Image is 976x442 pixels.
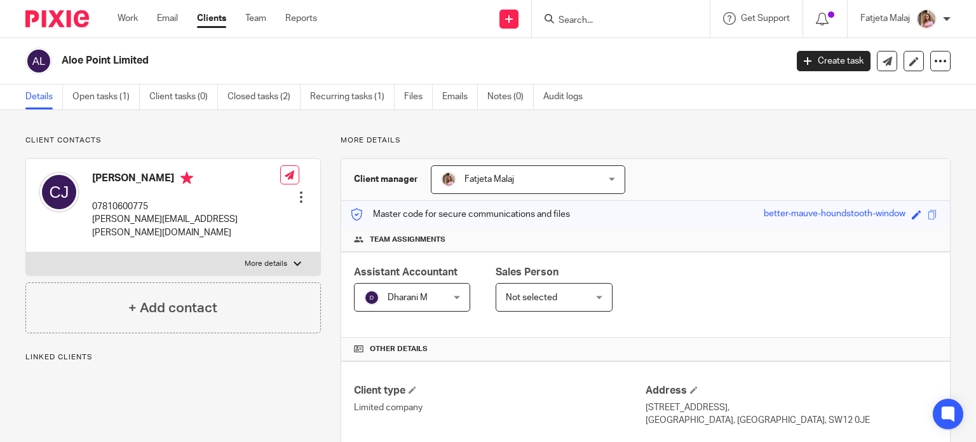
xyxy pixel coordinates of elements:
p: Client contacts [25,135,321,146]
img: svg%3E [25,48,52,74]
p: More details [245,259,287,269]
a: Details [25,85,63,109]
a: Reports [285,12,317,25]
span: Fatjeta Malaj [464,175,514,184]
h2: Aloe Point Limited [62,54,635,67]
a: Create task [797,51,871,71]
a: Client tasks (0) [149,85,218,109]
img: svg%3E [364,290,379,305]
a: Recurring tasks (1) [310,85,395,109]
img: svg%3E [39,172,79,212]
a: Emails [442,85,478,109]
input: Search [557,15,672,27]
h4: + Add contact [128,298,217,318]
h3: Client manager [354,173,418,186]
a: Open tasks (1) [72,85,140,109]
a: Audit logs [543,85,592,109]
span: Assistant Accountant [354,267,457,277]
a: Closed tasks (2) [227,85,301,109]
img: Pixie [25,10,89,27]
p: 07810600775 [92,200,280,213]
h4: [PERSON_NAME] [92,172,280,188]
p: Limited company [354,401,646,414]
a: Clients [197,12,226,25]
a: Work [118,12,138,25]
a: Files [404,85,433,109]
p: [STREET_ADDRESS], [646,401,937,414]
p: More details [341,135,951,146]
p: Fatjeta Malaj [860,12,910,25]
a: Email [157,12,178,25]
span: Not selected [506,293,557,302]
a: Team [245,12,266,25]
p: [GEOGRAPHIC_DATA], [GEOGRAPHIC_DATA], SW12 0JE [646,414,937,427]
h4: Client type [354,384,646,397]
p: Master code for secure communications and files [351,208,570,221]
span: Other details [370,344,428,354]
span: Dharani M [388,293,428,302]
div: better-mauve-houndstooth-window [764,207,905,222]
p: Linked clients [25,352,321,363]
span: Get Support [741,14,790,23]
img: MicrosoftTeams-image%20(5).png [441,172,456,187]
span: Team assignments [370,235,445,245]
p: [PERSON_NAME][EMAIL_ADDRESS][PERSON_NAME][DOMAIN_NAME] [92,213,280,239]
img: MicrosoftTeams-image%20(5).png [916,9,937,29]
a: Notes (0) [487,85,534,109]
i: Primary [180,172,193,184]
span: Sales Person [496,267,559,277]
h4: Address [646,384,937,397]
